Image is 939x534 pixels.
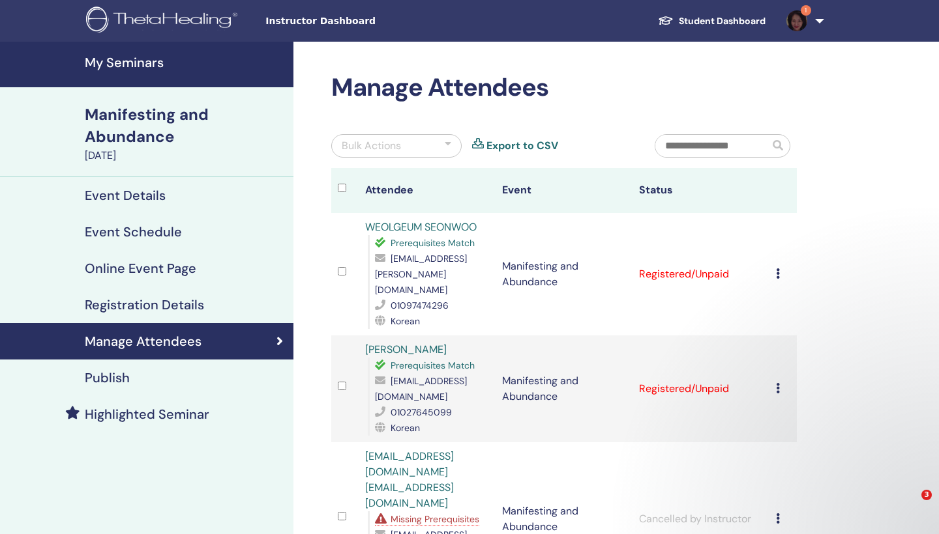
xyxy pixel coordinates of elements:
[85,406,209,422] h4: Highlighted Seminar
[85,260,196,276] h4: Online Event Page
[486,138,558,154] a: Export to CSV
[921,490,932,500] span: 3
[85,224,182,240] h4: Event Schedule
[85,333,201,349] h4: Manage Attendees
[77,104,293,163] a: Manifesting and Abundance[DATE]
[85,104,286,148] div: Manifesting and Abundance
[375,253,467,296] span: [EMAIL_ADDRESS][PERSON_NAME][DOMAIN_NAME]
[342,138,401,154] div: Bulk Actions
[496,213,633,335] td: Manifesting and Abundance
[391,406,452,418] span: 01027645099
[391,422,420,434] span: Korean
[391,513,479,525] span: Missing Prerequisites
[85,55,286,70] h4: My Seminars
[391,300,449,311] span: 01097474296
[375,375,467,402] span: [EMAIL_ADDRESS][DOMAIN_NAME]
[801,5,811,16] span: 1
[359,168,496,213] th: Attendee
[85,188,166,203] h4: Event Details
[786,10,807,31] img: default.jpg
[365,220,477,234] a: WEOLGEUM SEONWOO
[391,237,475,249] span: Prerequisites Match
[331,73,797,103] h2: Manage Attendees
[648,9,776,33] a: Student Dashboard
[496,168,633,213] th: Event
[86,7,242,36] img: logo.png
[85,370,130,386] h4: Publish
[895,490,926,521] iframe: Intercom live chat
[633,168,769,213] th: Status
[496,335,633,442] td: Manifesting and Abundance
[85,148,286,163] div: [DATE]
[85,297,204,313] h4: Registration Details
[365,449,454,510] a: [EMAIL_ADDRESS][DOMAIN_NAME] [EMAIL_ADDRESS][DOMAIN_NAME]
[265,14,461,28] span: Instructor Dashboard
[391,315,420,327] span: Korean
[391,359,475,371] span: Prerequisites Match
[365,343,447,356] a: [PERSON_NAME]
[658,15,674,26] img: graduation-cap-white.svg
